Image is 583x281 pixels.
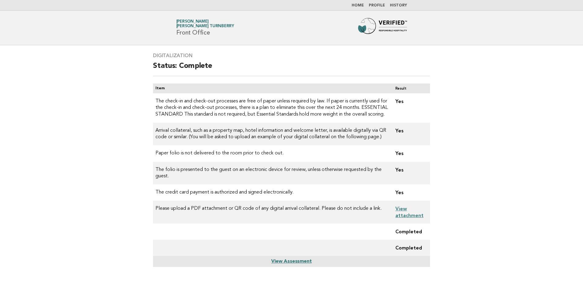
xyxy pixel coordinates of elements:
td: The check-in and check-out processes are free of paper unless required by law. If paper is curren... [153,93,390,123]
td: The folio is presented to the guest on an electronic device for review, unless otherwise requeste... [153,162,390,185]
th: Item [153,83,390,93]
a: [PERSON_NAME][PERSON_NAME] Turnberry [176,20,234,28]
h2: Status: Complete [153,61,430,76]
td: Yes [391,93,430,123]
a: Profile [369,4,385,7]
td: Yes [391,123,430,146]
td: Yes [391,145,430,161]
td: Yes [391,162,430,185]
td: Please upload a PDF attachment or QR code of any digital arrival collateral. Please do not includ... [153,201,390,224]
a: History [390,4,407,7]
a: View Assessment [271,259,312,264]
td: Arrival collateral, such as a property map, hotel information and welcome letter, is available di... [153,123,390,146]
a: View attachment [395,206,424,218]
td: Completed [391,240,430,256]
th: Result [391,83,430,93]
td: Completed [391,224,430,240]
td: Yes [391,184,430,201]
h1: Front Office [176,20,234,36]
td: Paper folio is not delivered to the room prior to check out. [153,145,390,161]
span: [PERSON_NAME] Turnberry [176,24,234,28]
td: The credit card payment is authorized and signed electronically. [153,184,390,201]
h3: Digitalization [153,53,430,59]
a: Home [352,4,364,7]
img: Forbes Travel Guide [358,18,407,38]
